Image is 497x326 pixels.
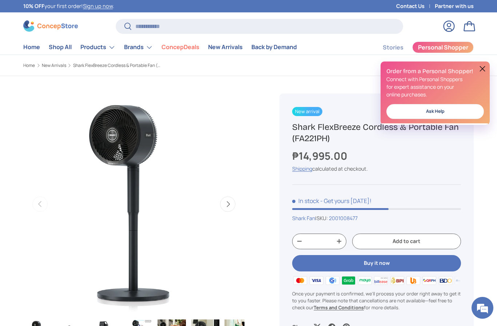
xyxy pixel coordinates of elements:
[23,63,35,68] a: Home
[309,275,325,286] img: visa
[389,275,405,286] img: bpi
[251,40,297,54] a: Back by Demand
[325,275,341,286] img: gcash
[292,197,319,205] span: In stock
[314,304,364,311] a: Terms and Conditions
[292,290,461,311] p: Once your payment is confirmed, we'll process your order right away to get it to you faster. Plea...
[162,40,199,54] a: ConcepDeals
[23,40,297,55] nav: Primary
[454,275,470,286] img: metrobank
[292,165,312,172] a: Shipping
[120,40,157,55] summary: Brands
[320,197,371,205] p: - Get yours [DATE]!
[23,2,114,10] p: your first order! .
[76,40,120,55] summary: Products
[42,63,66,68] a: New Arrivals
[383,40,403,55] a: Stories
[421,275,437,286] img: qrph
[341,275,357,286] img: grabpay
[396,2,435,10] a: Contact Us
[373,275,389,286] img: billease
[292,255,461,271] button: Buy it now
[292,275,308,286] img: master
[317,215,328,222] span: SKU:
[405,275,421,286] img: ubp
[329,215,358,222] a: 2001008477
[73,63,160,68] a: Shark FlexBreeze Cordless & Portable Fan (FA221PH)
[49,40,72,54] a: Shop All
[292,122,461,144] h1: Shark FlexBreeze Cordless & Portable Fan (FA221PH)
[352,234,461,249] button: Add to cart
[365,40,474,55] nav: Secondary
[208,40,243,54] a: New Arrivals
[435,2,474,10] a: Partner with us
[292,149,349,163] strong: ₱14,995.00
[23,62,262,69] nav: Breadcrumbs
[386,104,484,119] a: Ask Help
[292,215,315,222] a: Shark Fan
[418,44,468,50] span: Personal Shopper
[315,215,358,222] span: |
[23,40,40,54] a: Home
[23,20,78,32] img: ConcepStore
[438,275,454,286] img: bdo
[386,67,484,75] h2: Order from a Personal Shopper!
[292,165,461,172] div: calculated at checkout.
[83,3,113,9] a: Sign up now
[292,107,322,116] span: New arrival
[23,3,44,9] strong: 10% OFF
[357,275,373,286] img: maya
[386,75,484,98] p: Connect with Personal Shoppers for expert assistance on your online purchases.
[412,41,474,53] a: Personal Shopper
